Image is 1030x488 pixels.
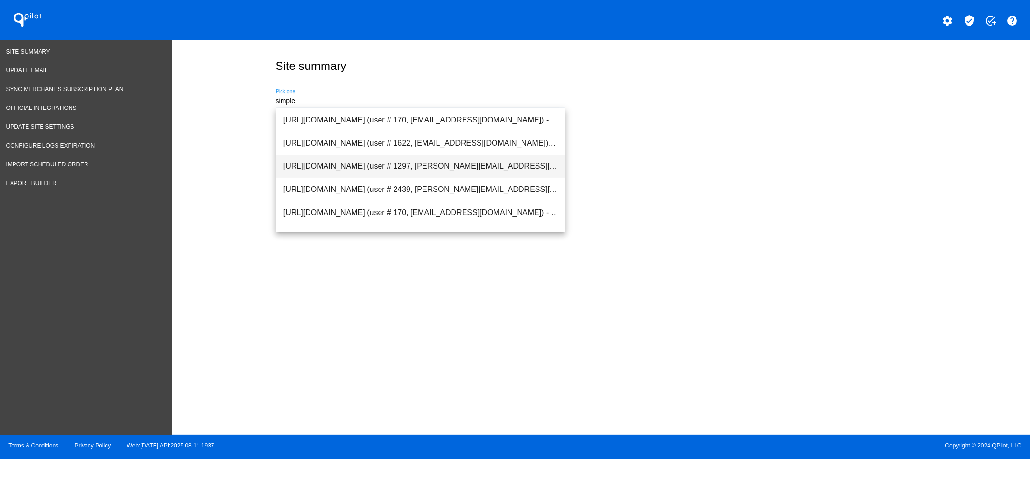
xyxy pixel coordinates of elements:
input: Number [276,97,565,105]
span: Sync Merchant's Subscription Plan [6,86,124,93]
span: [URL][DOMAIN_NAME] (user # 1297, [PERSON_NAME][EMAIL_ADDRESS][DOMAIN_NAME]) - Production [283,155,558,178]
span: [URL][DOMAIN_NAME] (user # 1622, [EMAIL_ADDRESS][DOMAIN_NAME]) - Test [283,132,558,155]
a: Terms & Conditions [8,442,58,449]
span: Site Summary [6,48,50,55]
span: Import Scheduled Order [6,161,88,168]
mat-icon: add_task [985,15,996,27]
h1: QPilot [8,10,47,29]
mat-icon: settings [942,15,954,27]
span: Export Builder [6,180,56,187]
span: [URL][DOMAIN_NAME] (user # 1297, [PERSON_NAME][EMAIL_ADDRESS][DOMAIN_NAME]) - Test [283,224,558,247]
span: Update Site Settings [6,123,74,130]
h2: Site summary [276,59,347,73]
span: Configure logs expiration [6,142,95,149]
span: Copyright © 2024 QPilot, LLC [523,442,1022,449]
span: [URL][DOMAIN_NAME] (user # 170, [EMAIL_ADDRESS][DOMAIN_NAME]) - Test [283,108,558,132]
span: [URL][DOMAIN_NAME] (user # 2439, [PERSON_NAME][EMAIL_ADDRESS][DOMAIN_NAME]) - Production [283,178,558,201]
span: [URL][DOMAIN_NAME] (user # 170, [EMAIL_ADDRESS][DOMAIN_NAME]) - Test [283,201,558,224]
mat-icon: verified_user [963,15,975,27]
span: Official Integrations [6,105,77,111]
a: Privacy Policy [75,442,111,449]
mat-icon: help [1006,15,1018,27]
a: Web:[DATE] API:2025.08.11.1937 [127,442,214,449]
span: Update Email [6,67,48,74]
